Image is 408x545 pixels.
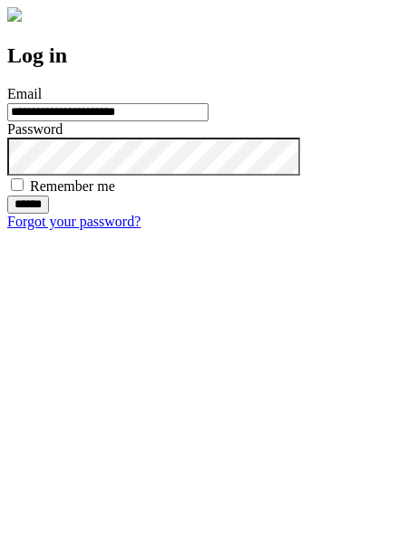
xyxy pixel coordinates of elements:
[7,121,63,137] label: Password
[7,7,22,22] img: logo-4e3dc11c47720685a147b03b5a06dd966a58ff35d612b21f08c02c0306f2b779.png
[7,214,141,229] a: Forgot your password?
[30,178,115,194] label: Remember me
[7,43,401,68] h2: Log in
[7,86,42,101] label: Email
